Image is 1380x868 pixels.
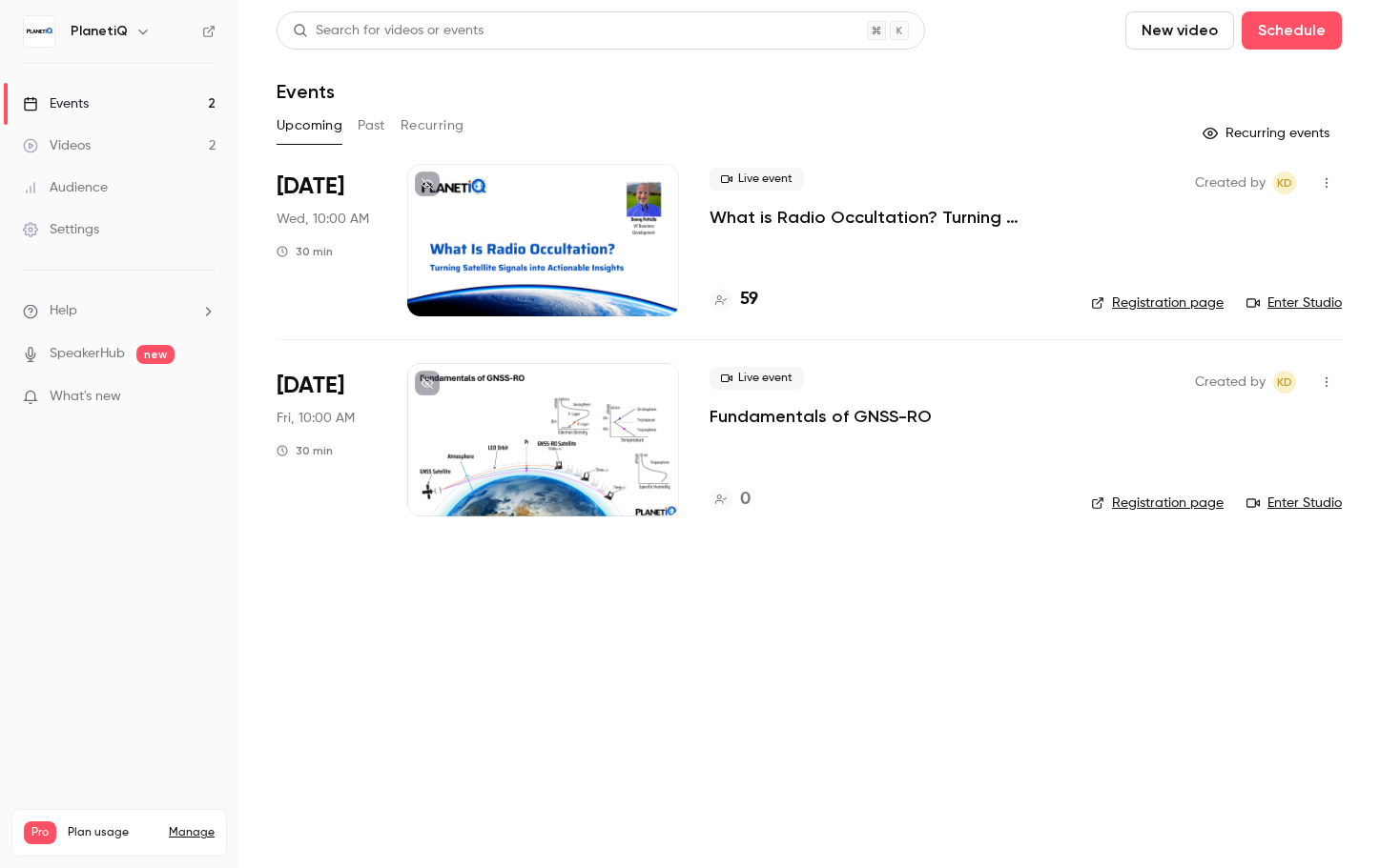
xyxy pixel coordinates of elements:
[358,111,385,141] button: Past
[1246,494,1342,513] a: Enter Studio
[277,363,377,515] div: Oct 17 Fri, 10:00 AM (America/Los Angeles)
[1194,118,1342,149] button: Recurring events
[277,80,335,103] h1: Events
[1091,494,1224,513] a: Registration page
[277,172,344,202] span: [DATE]
[1273,371,1296,394] span: Karen Dubey
[401,111,464,141] button: Recurring
[277,111,342,141] button: Upcoming
[277,443,333,458] div: 30 min
[710,168,804,191] span: Live event
[23,136,91,155] div: Videos
[277,244,333,259] div: 30 min
[710,367,804,390] span: Live event
[50,344,125,364] a: SpeakerHub
[277,210,369,229] span: Wed, 10:00 AM
[1273,172,1296,194] span: Karen Dubey
[24,821,56,844] span: Pro
[23,178,108,197] div: Audience
[50,387,121,407] span: What's new
[1125,11,1234,50] button: New video
[68,825,157,840] span: Plan usage
[1246,293,1342,313] a: Enter Studio
[710,206,1061,229] a: What is Radio Occultation? Turning Satellite Signals into Actionable Insights
[1277,371,1292,394] span: KD
[710,405,932,428] a: Fundamentals of GNSS-RO
[277,164,377,316] div: Oct 15 Wed, 10:00 AM (America/Los Angeles)
[1091,293,1224,313] a: Registration page
[740,287,758,313] h4: 59
[740,487,751,513] h4: 0
[1195,371,1266,394] span: Created by
[1277,172,1292,194] span: KD
[1242,11,1342,50] button: Schedule
[24,16,54,47] img: PlanetiQ
[71,22,128,41] h6: PlanetiQ
[23,301,216,321] li: help-dropdown-opener
[293,21,484,41] div: Search for videos or events
[710,287,758,313] a: 59
[136,345,175,364] span: new
[23,94,89,113] div: Events
[710,487,751,513] a: 0
[23,220,99,239] div: Settings
[169,825,215,840] a: Manage
[50,301,77,321] span: Help
[1195,172,1266,194] span: Created by
[277,371,344,401] span: [DATE]
[277,409,355,428] span: Fri, 10:00 AM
